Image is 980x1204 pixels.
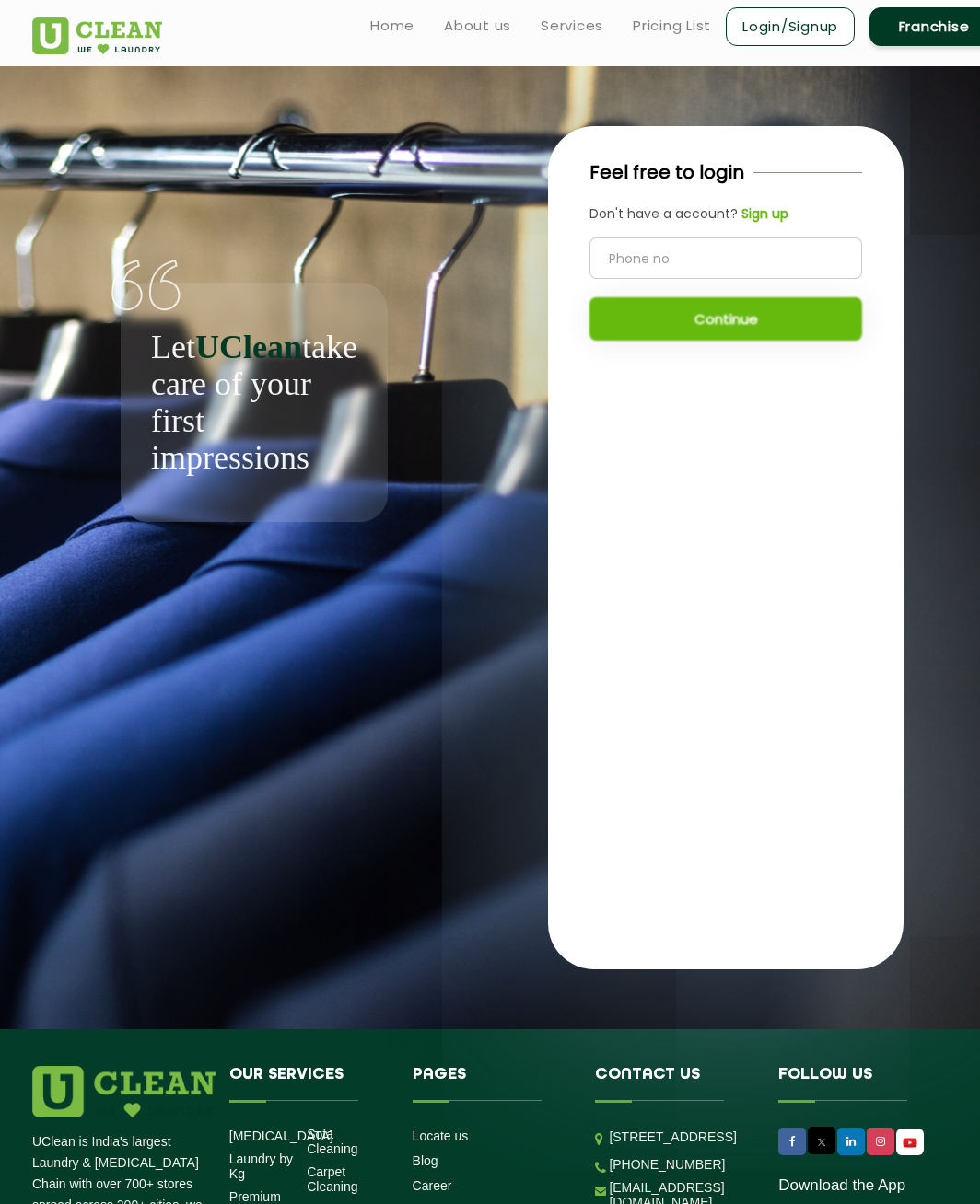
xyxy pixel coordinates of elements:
[595,1066,751,1101] h4: Contact us
[413,1178,452,1193] a: Career
[444,15,511,37] a: About us
[589,158,744,186] p: Feel free to login
[541,15,603,37] a: Services
[111,260,181,311] img: quote-img
[778,1176,905,1195] a: Download the App
[307,1127,370,1156] a: Sofa Cleaning
[32,1066,216,1117] img: logo.png
[370,15,414,37] a: Home
[633,15,711,37] a: Pricing List
[609,1127,751,1148] p: [STREET_ADDRESS]
[229,1066,385,1101] h4: Our Services
[738,204,788,224] a: Sign up
[195,329,302,365] b: UClean
[413,1129,469,1143] a: Locate us
[151,329,357,476] p: Let take care of your first impressions
[589,204,738,223] span: Don't have a account?
[229,1152,293,1181] a: Laundry by Kg
[609,1157,725,1172] a: [PHONE_NUMBER]
[413,1066,568,1101] h4: Pages
[898,1133,922,1152] img: UClean Laundry and Dry Cleaning
[741,204,788,223] b: Sign up
[726,7,855,46] a: Login/Signup
[778,1066,948,1101] h4: Follow us
[589,237,862,279] input: Phone no
[307,1164,370,1194] a: Carpet Cleaning
[32,17,162,54] img: UClean Laundry and Dry Cleaning
[413,1153,438,1168] a: Blog
[229,1129,333,1143] a: [MEDICAL_DATA]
